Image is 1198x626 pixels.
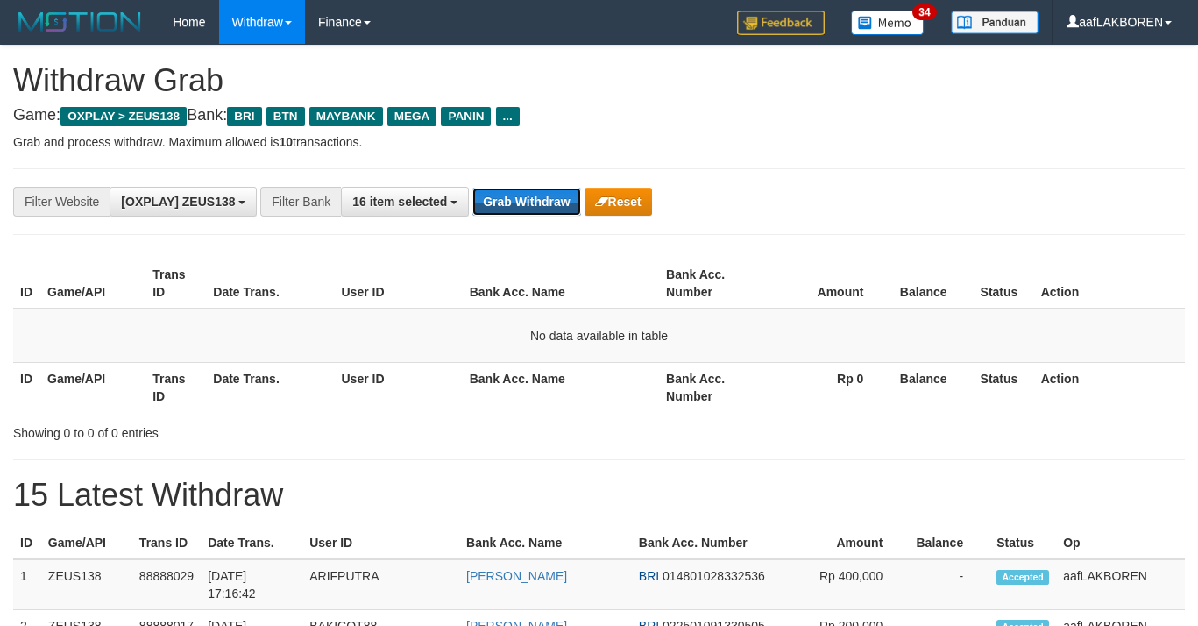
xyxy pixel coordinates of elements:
[132,527,201,559] th: Trans ID
[13,259,40,309] th: ID
[1056,527,1185,559] th: Op
[206,259,334,309] th: Date Trans.
[974,362,1034,412] th: Status
[585,188,652,216] button: Reset
[266,107,305,126] span: BTN
[472,188,580,216] button: Grab Withdraw
[1034,362,1185,412] th: Action
[13,417,486,442] div: Showing 0 to 0 of 0 entries
[800,559,910,610] td: Rp 400,000
[132,559,201,610] td: 88888029
[463,362,659,412] th: Bank Acc. Name
[800,527,910,559] th: Amount
[206,362,334,412] th: Date Trans.
[335,259,463,309] th: User ID
[13,527,41,559] th: ID
[13,133,1185,151] p: Grab and process withdraw. Maximum allowed is transactions.
[1056,559,1185,610] td: aafLAKBOREN
[110,187,257,217] button: [OXPLAY] ZEUS138
[659,362,764,412] th: Bank Acc. Number
[890,259,973,309] th: Balance
[951,11,1039,34] img: panduan.png
[309,107,383,126] span: MAYBANK
[996,570,1049,585] span: Accepted
[639,569,659,583] span: BRI
[496,107,520,126] span: ...
[13,478,1185,513] h1: 15 Latest Withdraw
[13,63,1185,98] h1: Withdraw Grab
[302,559,459,610] td: ARIFPUTRA
[441,107,491,126] span: PANIN
[121,195,235,209] span: [OXPLAY] ZEUS138
[632,527,800,559] th: Bank Acc. Number
[659,259,764,309] th: Bank Acc. Number
[41,559,132,610] td: ZEUS138
[912,4,936,20] span: 34
[13,309,1185,363] td: No data available in table
[459,527,632,559] th: Bank Acc. Name
[387,107,437,126] span: MEGA
[463,259,659,309] th: Bank Acc. Name
[201,527,302,559] th: Date Trans.
[764,259,890,309] th: Amount
[352,195,447,209] span: 16 item selected
[851,11,925,35] img: Button%20Memo.svg
[60,107,187,126] span: OXPLAY > ZEUS138
[890,362,973,412] th: Balance
[201,559,302,610] td: [DATE] 17:16:42
[13,362,40,412] th: ID
[909,559,989,610] td: -
[737,11,825,35] img: Feedback.jpg
[13,559,41,610] td: 1
[663,569,765,583] span: Copy 014801028332536 to clipboard
[40,362,145,412] th: Game/API
[145,362,206,412] th: Trans ID
[764,362,890,412] th: Rp 0
[227,107,261,126] span: BRI
[466,569,567,583] a: [PERSON_NAME]
[974,259,1034,309] th: Status
[302,527,459,559] th: User ID
[145,259,206,309] th: Trans ID
[260,187,341,217] div: Filter Bank
[41,527,132,559] th: Game/API
[279,135,293,149] strong: 10
[1034,259,1185,309] th: Action
[335,362,463,412] th: User ID
[40,259,145,309] th: Game/API
[13,9,146,35] img: MOTION_logo.png
[989,527,1056,559] th: Status
[13,107,1185,124] h4: Game: Bank:
[909,527,989,559] th: Balance
[341,187,469,217] button: 16 item selected
[13,187,110,217] div: Filter Website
